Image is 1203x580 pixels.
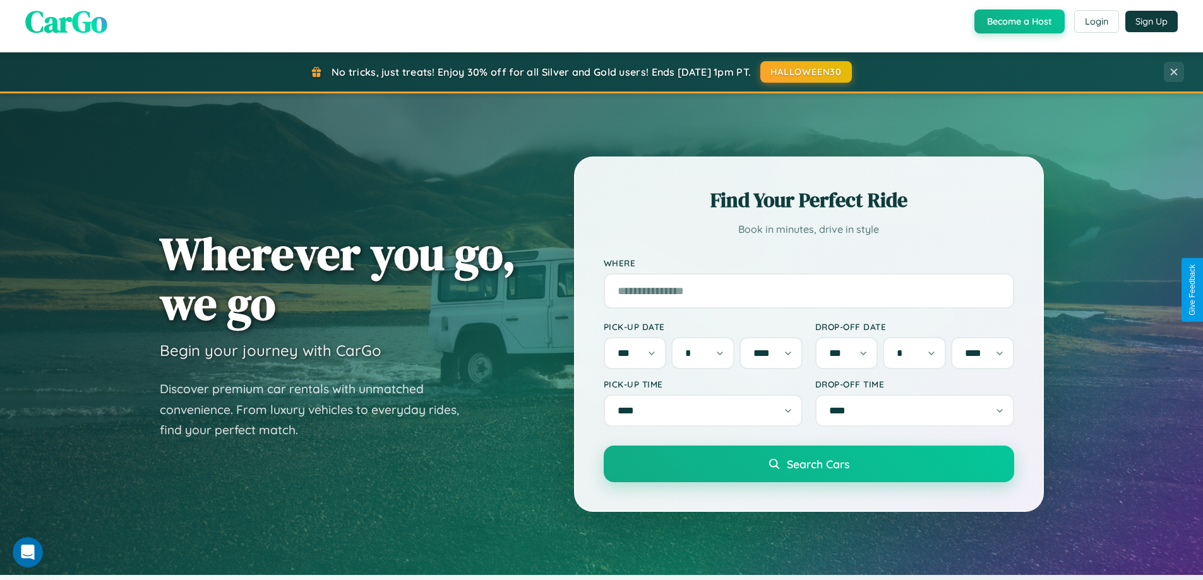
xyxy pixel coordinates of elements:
label: Where [604,257,1014,268]
button: Sign Up [1125,11,1178,32]
button: Become a Host [974,9,1065,33]
button: Search Cars [604,446,1014,482]
h3: Begin your journey with CarGo [160,341,381,360]
button: HALLOWEEN30 [760,61,852,83]
div: Give Feedback [1188,264,1197,316]
span: Search Cars [787,457,849,471]
label: Pick-up Date [604,321,803,332]
span: No tricks, just treats! Enjoy 30% off for all Silver and Gold users! Ends [DATE] 1pm PT. [332,66,751,78]
p: Discover premium car rentals with unmatched convenience. From luxury vehicles to everyday rides, ... [160,379,476,441]
h2: Find Your Perfect Ride [604,186,1014,214]
iframe: Intercom live chat [13,537,43,567]
button: Login [1074,10,1119,33]
span: CarGo [25,1,107,42]
label: Pick-up Time [604,379,803,389]
h1: Wherever you go, we go [160,228,516,328]
label: Drop-off Time [815,379,1014,389]
p: Book in minutes, drive in style [604,220,1014,239]
label: Drop-off Date [815,321,1014,332]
